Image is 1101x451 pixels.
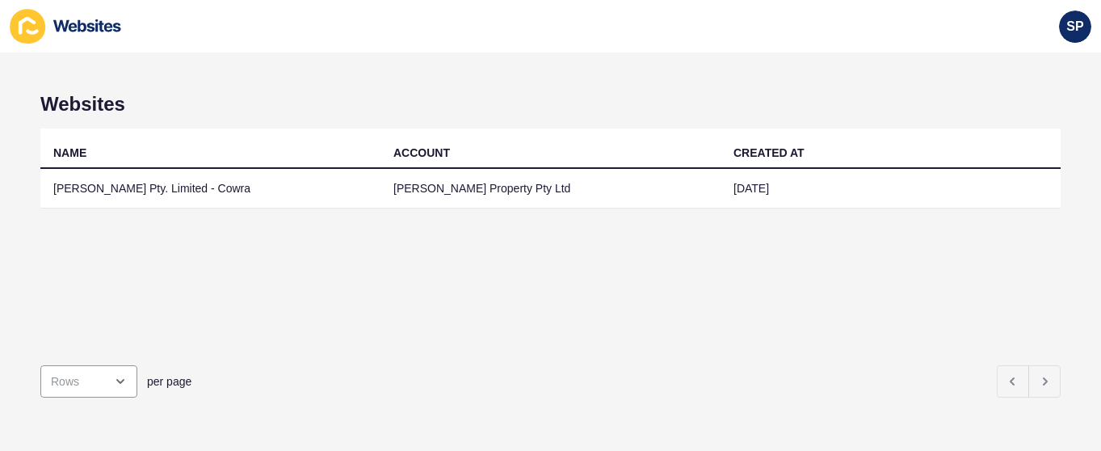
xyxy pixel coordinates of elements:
div: NAME [53,145,86,161]
td: [PERSON_NAME] Property Pty Ltd [380,169,721,209]
span: per page [147,373,191,390]
div: CREATED AT [733,145,805,161]
div: open menu [40,365,137,398]
td: [PERSON_NAME] Pty. Limited - Cowra [40,169,380,209]
h1: Websites [40,93,1061,116]
span: SP [1066,19,1083,35]
td: [DATE] [721,169,1061,209]
div: ACCOUNT [393,145,450,161]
